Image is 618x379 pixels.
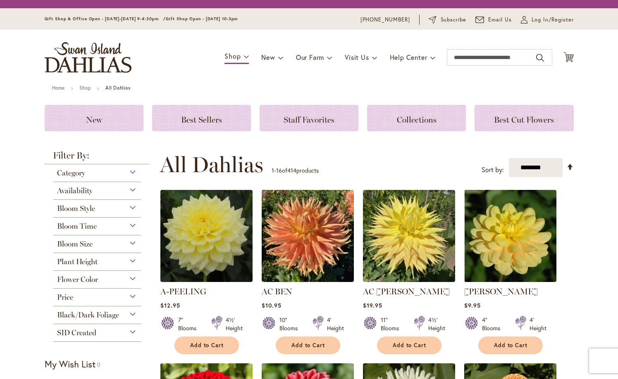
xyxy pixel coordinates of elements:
div: 4½' Height [226,316,243,332]
span: Help Center [390,53,427,62]
span: Price [57,293,73,302]
a: AC BEN [262,276,354,284]
span: Subscribe [441,16,467,24]
a: Shop [79,85,91,91]
span: $9.95 [464,301,481,309]
span: Visit Us [345,53,369,62]
span: New [261,53,275,62]
div: 4' Height [530,316,546,332]
a: store logo [45,42,131,73]
span: Add to Cart [494,342,528,349]
span: SID Created [57,328,96,337]
div: 10" Blooms [279,316,303,332]
span: Best Cut Flowers [494,115,554,125]
img: AC BEN [262,190,354,282]
button: Add to Cart [174,336,239,354]
a: Email Us [475,16,512,24]
span: 414 [287,166,296,174]
span: Bloom Time [57,222,97,231]
span: Best Sellers [181,115,222,125]
a: AC [PERSON_NAME] [363,287,450,296]
span: $10.95 [262,301,282,309]
span: Flower Color [57,275,98,284]
div: 11" Blooms [381,316,404,332]
span: New [86,115,102,125]
strong: My Wish List [45,358,95,370]
a: A-Peeling [160,276,253,284]
a: Collections [367,105,466,131]
div: 4½' Height [428,316,445,332]
span: Gift Shop & Office Open - [DATE]-[DATE] 9-4:30pm / [45,16,166,21]
p: - of products [272,164,319,177]
span: 1 [272,166,274,174]
a: [PERSON_NAME] [464,287,538,296]
span: All Dahlias [160,152,263,177]
a: Best Sellers [152,105,251,131]
strong: All Dahlias [105,85,131,91]
a: Staff Favorites [260,105,358,131]
span: Collections [397,115,437,125]
span: Shop [224,52,241,60]
a: [PHONE_NUMBER] [360,16,410,24]
img: AC Jeri [363,190,455,282]
div: 7" Blooms [178,316,201,332]
span: Log In/Register [532,16,574,24]
label: Sort by: [482,162,504,178]
span: Add to Cart [393,342,427,349]
a: Subscribe [429,16,466,24]
span: Email Us [488,16,512,24]
span: Gift Shop Open - [DATE] 10-3pm [166,16,238,21]
a: Home [52,85,65,91]
span: Black/Dark Foliage [57,310,119,320]
span: $19.95 [363,301,382,309]
span: Add to Cart [190,342,224,349]
span: 16 [276,166,282,174]
div: 4' Height [327,316,344,332]
a: AC Jeri [363,276,455,284]
button: Add to Cart [478,336,543,354]
span: Bloom Size [57,239,93,249]
span: Add to Cart [291,342,325,349]
a: Log In/Register [521,16,574,24]
div: 4" Blooms [482,316,505,332]
img: AHOY MATEY [464,190,556,282]
span: Availability [57,186,93,195]
strong: Filter By: [45,151,150,164]
a: AC BEN [262,287,292,296]
a: New [45,105,143,131]
span: Staff Favorites [284,115,334,125]
button: Add to Cart [276,336,340,354]
a: AHOY MATEY [464,276,556,284]
span: $12.95 [160,301,180,309]
button: Add to Cart [377,336,441,354]
a: Best Cut Flowers [475,105,573,131]
span: Plant Height [57,257,98,266]
a: A-PEELING [160,287,206,296]
span: Our Farm [296,53,324,62]
img: A-Peeling [160,190,253,282]
span: Bloom Style [57,204,95,213]
span: Category [57,168,85,178]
